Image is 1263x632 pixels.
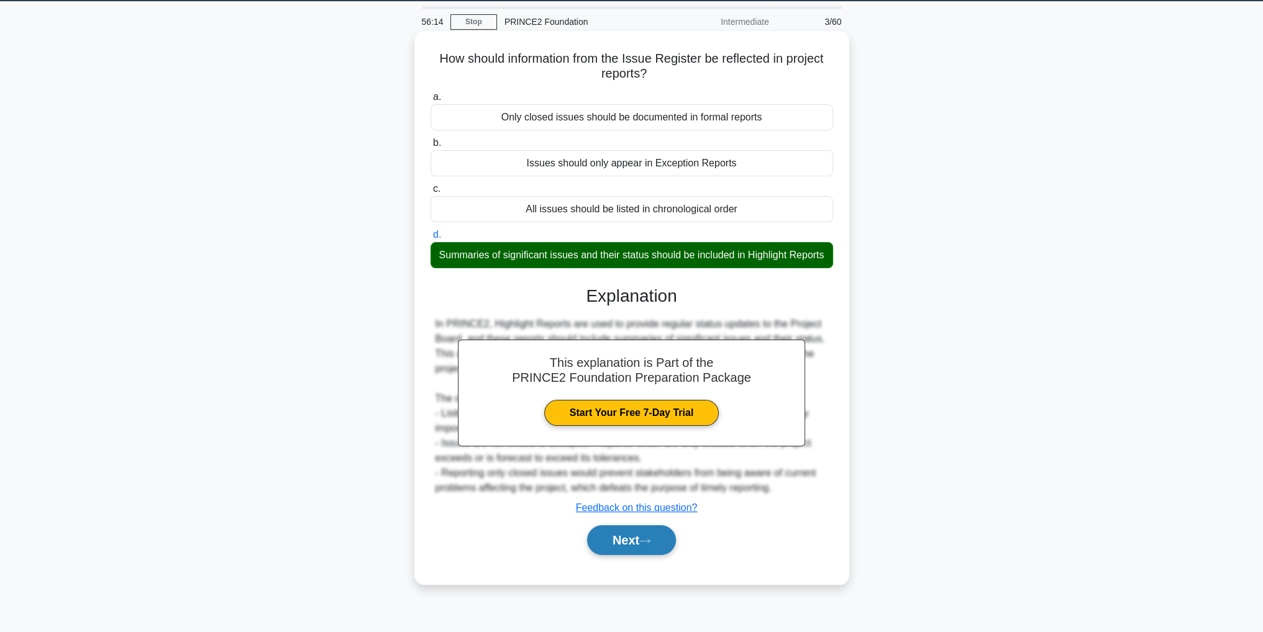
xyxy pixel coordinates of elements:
[438,286,826,307] h3: Explanation
[431,196,833,222] div: All issues should be listed in chronological order
[668,9,777,34] div: Intermediate
[497,9,668,34] div: PRINCE2 Foundation
[433,183,440,194] span: c.
[576,502,698,513] a: Feedback on this question?
[431,150,833,176] div: Issues should only appear in Exception Reports
[433,229,441,240] span: d.
[431,242,833,268] div: Summaries of significant issues and their status should be included in Highlight Reports
[544,400,719,426] a: Start Your Free 7-Day Trial
[450,14,497,30] a: Stop
[587,525,676,555] button: Next
[435,317,828,495] div: In PRINCE2, Highlight Reports are used to provide regular status updates to the Project Board, an...
[431,104,833,130] div: Only closed issues should be documented in formal reports
[429,51,834,82] h5: How should information from the Issue Register be reflected in project reports?
[414,9,450,34] div: 56:14
[433,91,441,102] span: a.
[777,9,849,34] div: 3/60
[433,137,441,148] span: b.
